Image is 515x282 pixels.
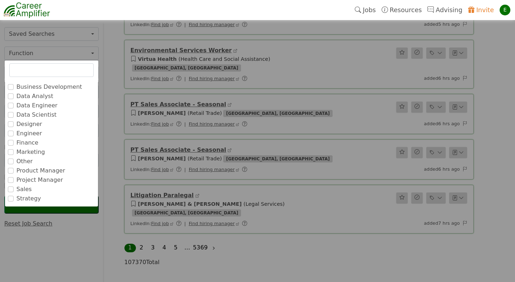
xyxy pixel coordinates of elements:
label: Data Analyst [16,92,53,101]
a: Advising [425,2,465,18]
a: Resources [379,2,425,18]
label: Data Scientist [16,111,57,119]
img: career-amplifier-logo.png [4,1,50,19]
label: Project Manager [16,176,63,184]
label: Engineer [16,129,42,138]
a: Invite [465,2,497,18]
label: Marketing [16,148,45,156]
label: Product Manager [16,166,65,175]
label: Business Development [16,83,82,91]
a: Jobs [352,2,379,18]
label: Other [16,157,33,166]
label: Data Engineer [16,101,58,110]
label: Finance [16,138,38,147]
label: Sales [16,185,32,194]
div: E [500,5,510,15]
label: Designer [16,120,42,128]
label: Strategy [16,194,41,203]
